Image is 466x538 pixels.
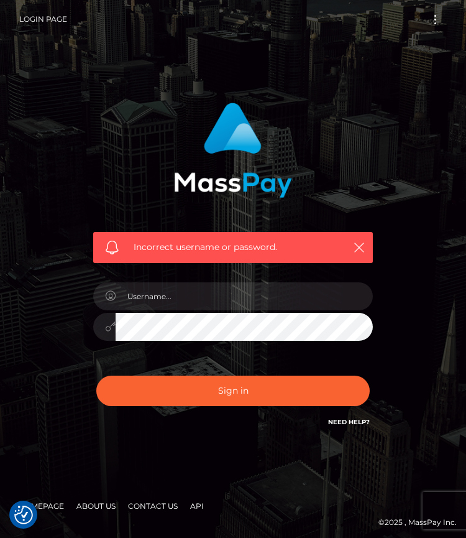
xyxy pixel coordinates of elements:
span: Incorrect username or password. [134,241,336,254]
a: Need Help? [328,418,370,426]
a: Login Page [19,6,67,32]
img: Revisit consent button [14,506,33,524]
a: Contact Us [123,496,183,516]
img: MassPay Login [174,103,292,198]
div: © 2025 , MassPay Inc. [9,516,457,529]
button: Sign in [96,376,370,406]
a: About Us [71,496,121,516]
button: Consent Preferences [14,506,33,524]
button: Toggle navigation [424,11,447,28]
a: API [185,496,209,516]
a: Homepage [14,496,69,516]
input: Username... [116,282,373,310]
